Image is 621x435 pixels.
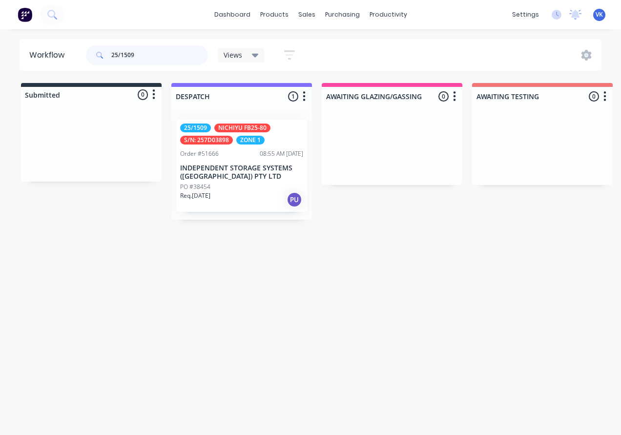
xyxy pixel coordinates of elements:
[236,136,265,145] div: ZONE 1
[29,49,69,61] div: Workflow
[209,7,255,22] a: dashboard
[507,7,544,22] div: settings
[224,50,242,60] span: Views
[596,10,603,19] span: VK
[18,7,32,22] img: Factory
[180,191,210,200] p: Req. [DATE]
[293,7,320,22] div: sales
[260,149,303,158] div: 08:55 AM [DATE]
[180,136,233,145] div: S/N: 257D03898
[287,192,302,207] div: PU
[176,120,307,212] div: 25/1509NICHIYU FB25-80S/N: 257D03898ZONE 1Order #5166608:55 AM [DATE]INDEPENDENT STORAGE SYSTEMS ...
[365,7,412,22] div: productivity
[214,124,270,132] div: NICHIYU FB25-80
[111,45,208,65] input: Search for orders...
[180,183,210,191] p: PO #38454
[320,7,365,22] div: purchasing
[255,7,293,22] div: products
[180,149,219,158] div: Order #51666
[180,164,303,181] p: INDEPENDENT STORAGE SYSTEMS ([GEOGRAPHIC_DATA]) PTY LTD
[180,124,211,132] div: 25/1509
